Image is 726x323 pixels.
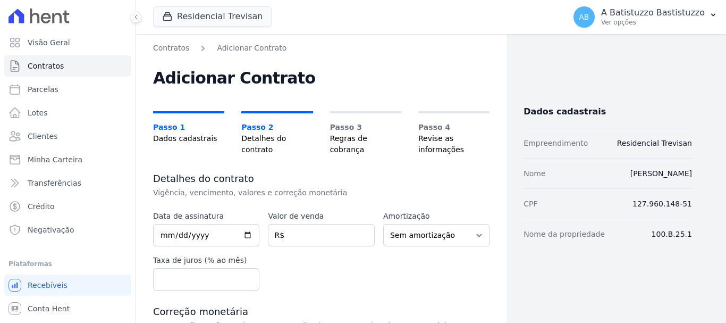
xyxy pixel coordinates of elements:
[652,228,692,241] dd: 100.B.25.1
[4,275,131,296] a: Recebíveis
[4,219,131,241] a: Negativação
[153,133,224,144] span: Dados cadastrais
[4,102,131,123] a: Lotes
[28,280,67,291] span: Recebíveis
[153,111,489,155] nav: Progress
[153,211,259,222] label: Data de assinatura
[28,131,57,142] span: Clientes
[28,107,48,118] span: Lotes
[153,43,489,54] nav: Breadcrumb
[153,122,224,133] span: Passo 1
[524,228,605,241] dt: Nome da propriedade
[217,43,286,54] a: Adicionar Contrato
[153,187,489,198] p: Vigência, vencimento, valores e correção monetária
[268,211,374,222] label: Valor de venda
[241,133,313,155] span: Detalhes do contrato
[4,126,131,147] a: Clientes
[4,79,131,100] a: Parcelas
[9,258,127,270] div: Plataformas
[601,7,705,18] p: A Batistuzzo Bastistuzzo
[524,104,692,119] h3: Dados cadastrais
[630,167,692,180] dd: [PERSON_NAME]
[4,298,131,319] a: Conta Hent
[153,172,489,185] h3: Detalhes do contrato
[28,225,74,235] span: Negativação
[153,255,259,266] label: Taxa de juros (% ao mês)
[28,303,70,314] span: Conta Hent
[153,71,489,86] h2: Adicionar Contrato
[565,2,726,32] button: AB A Batistuzzo Bastistuzzo Ver opções
[579,13,589,21] span: AB
[153,305,489,318] h3: Correção monetária
[383,211,489,222] label: Amortização
[4,55,131,77] a: Contratos
[28,37,70,48] span: Visão Geral
[524,197,537,210] dt: CPF
[28,154,82,165] span: Minha Carteira
[330,122,401,133] span: Passo 3
[524,137,588,150] dt: Empreendimento
[4,149,131,170] a: Minha Carteira
[524,167,545,180] dt: Nome
[4,196,131,217] a: Crédito
[28,178,81,188] span: Transferências
[28,201,55,212] span: Crédito
[28,84,58,95] span: Parcelas
[4,172,131,194] a: Transferências
[4,32,131,53] a: Visão Geral
[241,122,313,133] span: Passo 2
[617,137,692,150] dd: Residencial Trevisan
[418,122,489,133] span: Passo 4
[28,61,64,71] span: Contratos
[153,43,189,54] a: Contratos
[418,133,489,155] span: Revise as informações
[153,6,272,27] button: Residencial Trevisan
[601,18,705,27] p: Ver opções
[330,133,401,155] span: Regras de cobrança
[632,197,692,210] dd: 127.960.148-51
